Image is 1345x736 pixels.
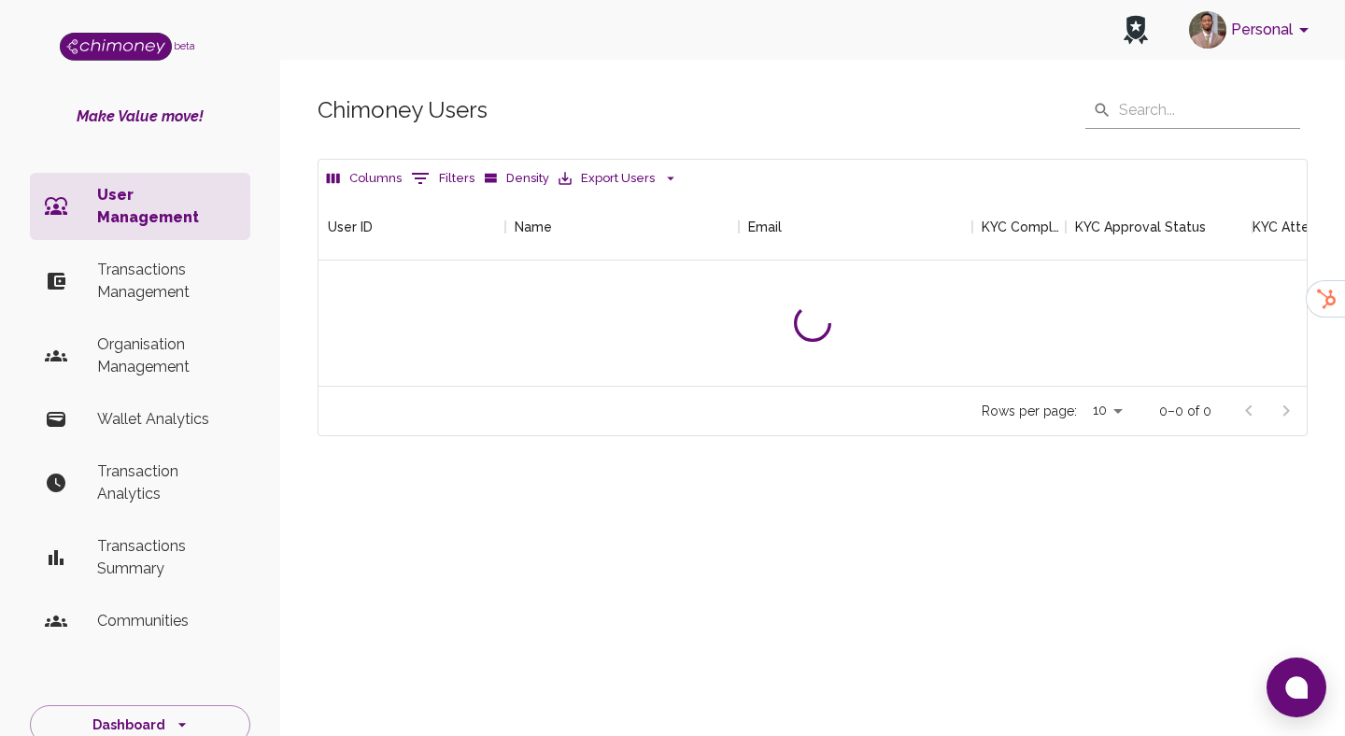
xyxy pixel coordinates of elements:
p: Rows per page: [982,402,1077,420]
p: Transaction Analytics [97,460,235,505]
span: beta [174,40,195,51]
p: Transactions Management [97,259,235,304]
button: Show filters [406,163,479,193]
div: Name [505,193,739,261]
div: 10 [1084,397,1129,424]
input: Search... [1119,92,1300,129]
h5: Chimoney Users [318,95,488,125]
p: User Management [97,184,235,229]
div: User ID [319,193,505,261]
button: account of current user [1182,6,1323,54]
div: Email [739,193,972,261]
div: KYC Approval Status [1066,193,1253,261]
img: avatar [1189,11,1226,49]
div: User ID [328,193,373,261]
button: Open chat window [1267,658,1326,717]
img: Logo [60,33,172,61]
p: Wallet Analytics [97,408,235,431]
div: KYC Completed [972,193,1066,261]
p: Transactions Summary [97,535,235,580]
p: Organisation Management [97,333,235,378]
p: 0–0 of 0 [1159,402,1211,420]
div: Email [748,193,782,261]
div: Name [515,193,552,261]
div: KYC Completed [982,193,1066,261]
button: Select columns [322,164,406,193]
button: Density [479,164,554,193]
p: Communities [97,610,235,632]
button: Export Users [554,164,682,193]
div: KYC Attempts [1253,193,1337,261]
div: KYC Approval Status [1075,193,1206,261]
